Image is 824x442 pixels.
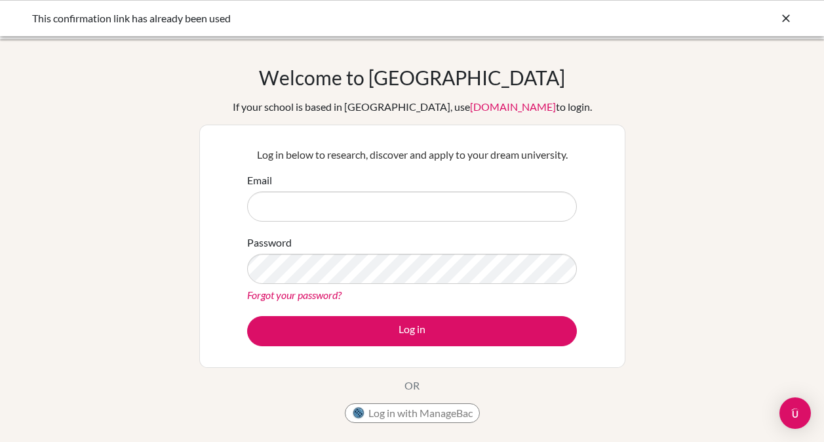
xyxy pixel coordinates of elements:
button: Log in with ManageBac [345,403,480,423]
label: Password [247,235,292,251]
h1: Welcome to [GEOGRAPHIC_DATA] [259,66,565,89]
div: Open Intercom Messenger [779,397,811,429]
button: Log in [247,316,577,346]
p: OR [404,378,420,393]
a: [DOMAIN_NAME] [470,100,556,113]
label: Email [247,172,272,188]
div: This confirmation link has already been used [32,10,596,26]
p: Log in below to research, discover and apply to your dream university. [247,147,577,163]
a: Forgot your password? [247,289,342,301]
div: If your school is based in [GEOGRAPHIC_DATA], use to login. [233,99,592,115]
